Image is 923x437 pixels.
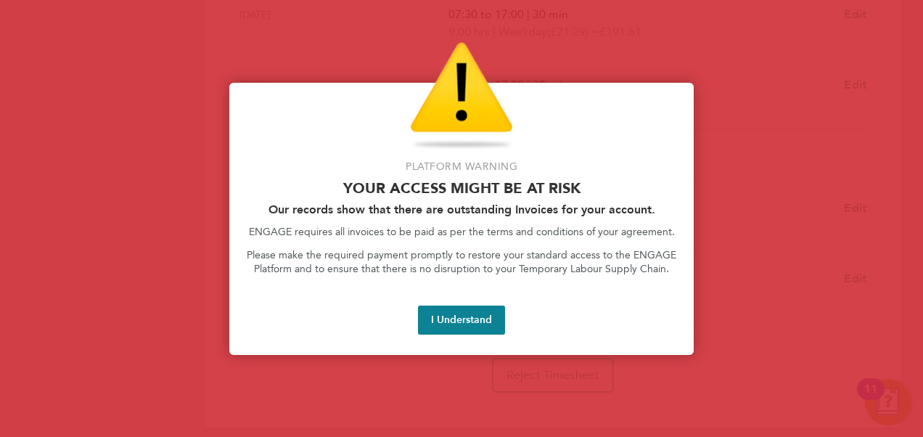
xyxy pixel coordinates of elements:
div: Access At Risk [229,83,694,355]
p: Please make the required payment promptly to restore your standard access to the ENGAGE Platform ... [247,248,676,277]
p: Your access might be at risk [247,179,676,197]
button: I Understand [418,306,505,335]
h2: Our records show that there are outstanding Invoices for your account. [247,203,676,216]
p: ENGAGE requires all invoices to be paid as per the terms and conditions of your agreement. [247,225,676,240]
img: Warning Icon [410,42,513,151]
p: Platform Warning [247,160,676,174]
